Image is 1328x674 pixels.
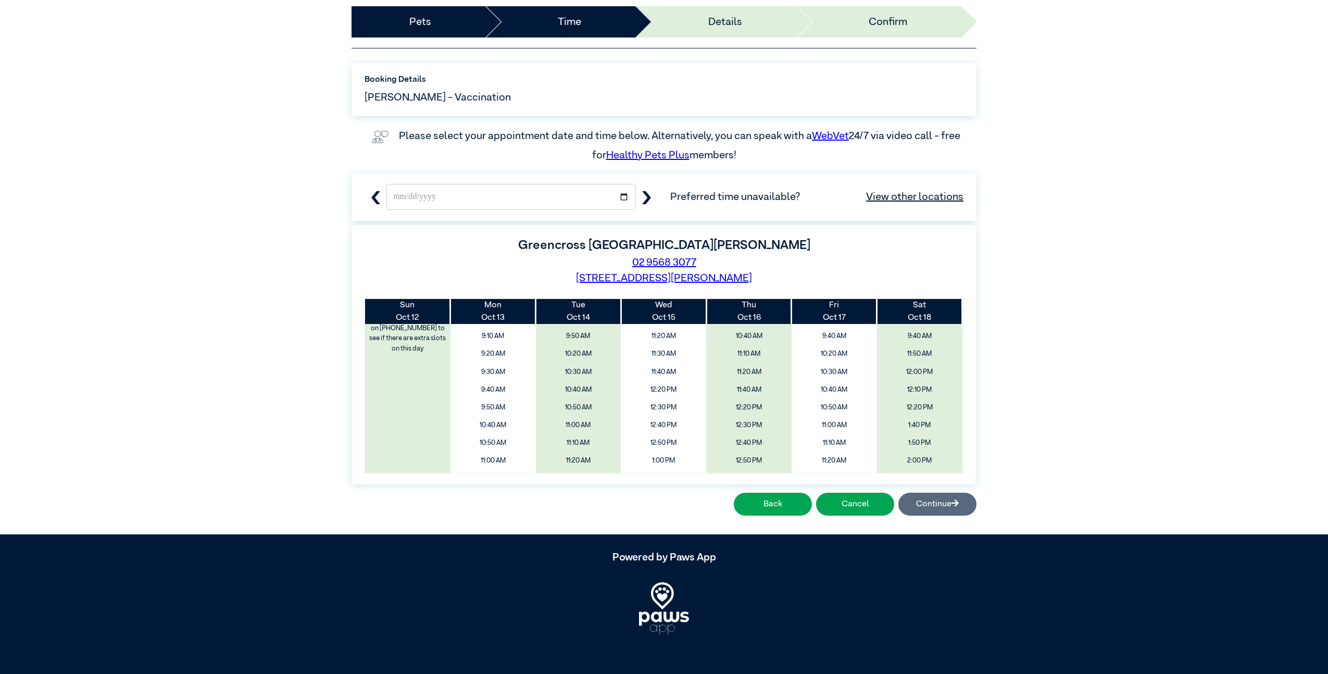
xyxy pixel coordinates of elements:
span: 9:40 AM [881,329,959,344]
span: 11:20 AM [540,453,618,468]
label: Greencross [GEOGRAPHIC_DATA][PERSON_NAME] [518,239,810,252]
span: 12:40 PM [624,418,703,433]
span: 9:40 AM [795,329,873,344]
span: 12:20 PM [624,382,703,397]
span: 10:40 AM [540,382,618,397]
span: 11:10 AM [454,471,532,486]
span: 12:40 PM [710,435,788,451]
a: 02 9568 3077 [632,257,696,268]
span: 11:10 AM [540,435,618,451]
th: Oct 15 [621,299,706,324]
a: View other locations [866,189,963,205]
span: 11:50 AM [881,346,959,361]
a: Healthy Pets Plus [606,150,690,160]
span: 10:40 AM [710,329,788,344]
span: 9:10 AM [454,329,532,344]
label: Please select your appointment date and time below. Alternatively, you can speak with a 24/7 via ... [399,131,962,160]
span: 11:10 AM [795,435,873,451]
a: Time [558,14,581,30]
label: Booking Details [365,73,963,86]
span: 11:40 AM [624,365,703,380]
span: 1:40 PM [881,418,959,433]
span: 11:40 AM [710,382,788,397]
img: PawsApp [639,582,689,634]
span: 10:20 AM [540,346,618,361]
th: Oct 13 [450,299,536,324]
span: 11:10 AM [710,346,788,361]
button: Back [734,493,812,516]
span: 11:00 AM [795,418,873,433]
th: Oct 14 [536,299,621,324]
span: 1:50 PM [881,435,959,451]
span: 10:30 AM [795,365,873,380]
span: 11:30 AM [624,346,703,361]
span: 9:40 AM [454,382,532,397]
th: Oct 18 [877,299,962,324]
span: 10:50 AM [540,400,618,415]
a: [STREET_ADDRESS][PERSON_NAME] [576,273,752,283]
span: 2:10 PM [881,471,959,486]
span: 12:50 PM [624,435,703,451]
span: 12:30 PM [710,418,788,433]
span: [PERSON_NAME] - Vaccination [365,90,511,105]
th: Oct 16 [706,299,792,324]
span: Preferred time unavailable? [670,189,963,205]
span: 1:00 PM [624,453,703,468]
span: 9:50 AM [454,400,532,415]
span: 11:20 AM [710,365,788,380]
span: 12:20 PM [881,400,959,415]
img: vet [368,127,393,147]
span: 12:20 PM [710,400,788,415]
span: 9:50 AM [540,329,618,344]
button: Cancel [816,493,894,516]
span: 1:00 PM [710,471,788,486]
a: WebVet [812,131,849,141]
span: 10:50 AM [454,435,532,451]
th: Oct 17 [792,299,877,324]
span: 11:30 AM [540,471,618,486]
span: 10:30 AM [540,365,618,380]
span: 12:00 PM [881,365,959,380]
label: Please contact the clinic on [PHONE_NUMBER] to see if there are extra slots on this day [366,311,449,356]
span: 2:00 PM [881,453,959,468]
span: 11:20 AM [795,453,873,468]
a: Pets [409,14,431,30]
span: 9:30 AM [454,365,532,380]
span: 12:50 PM [710,453,788,468]
span: 10:20 AM [795,346,873,361]
span: 12:30 PM [624,400,703,415]
th: Oct 12 [365,299,450,324]
span: 9:20 AM [454,346,532,361]
h5: Powered by Paws App [352,551,976,564]
span: 11:20 AM [624,329,703,344]
span: 1:40 PM [624,471,703,486]
span: 11:00 AM [540,418,618,433]
span: 10:40 AM [795,382,873,397]
span: 12:10 PM [881,382,959,397]
span: 11:00 AM [454,453,532,468]
span: 11:30 AM [795,471,873,486]
span: 10:50 AM [795,400,873,415]
span: 10:40 AM [454,418,532,433]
